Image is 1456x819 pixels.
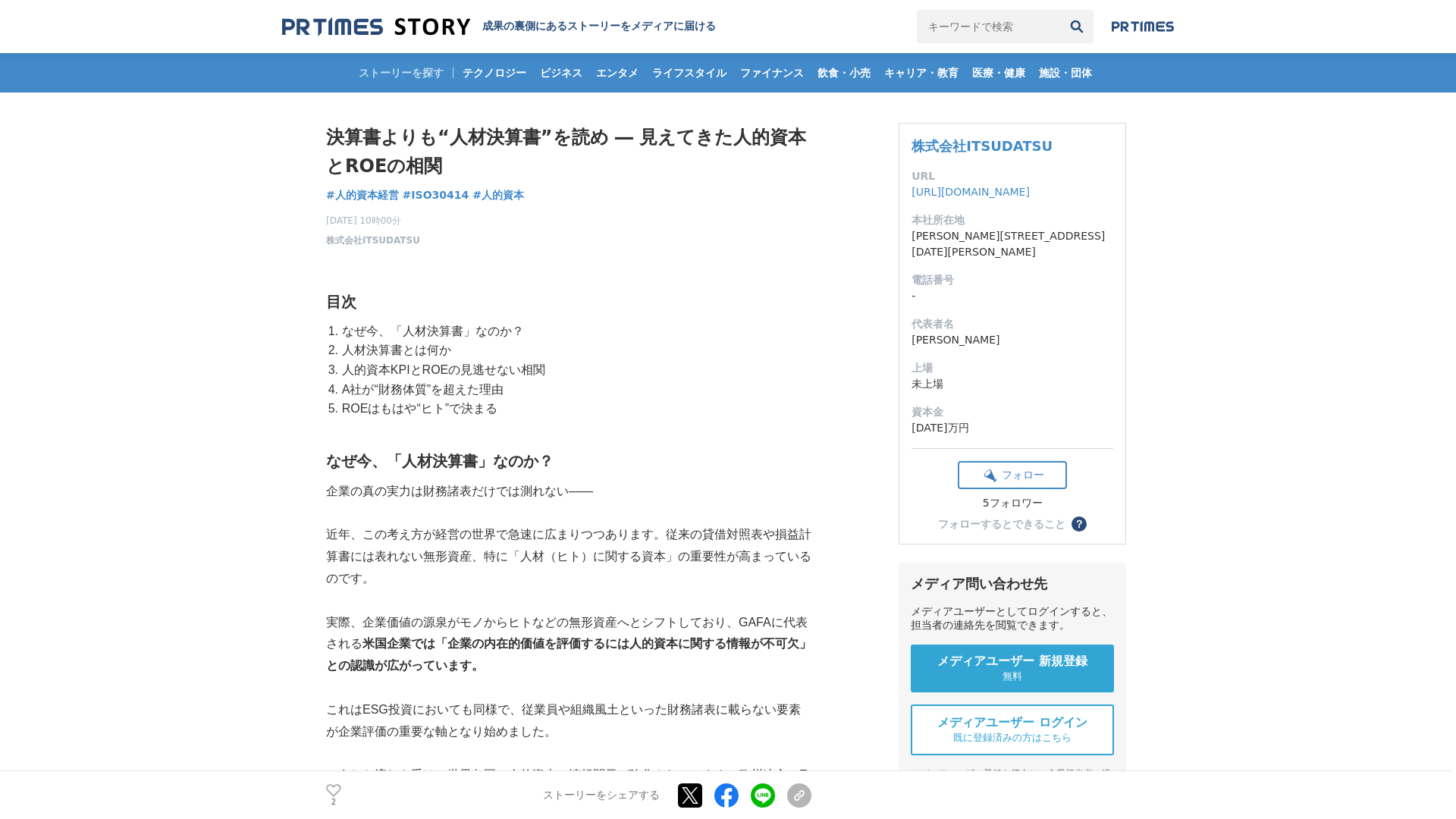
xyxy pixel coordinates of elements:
input: キーワードで検索 [917,10,1060,43]
a: #ISO30414 [403,187,469,203]
div: 5フォロワー [958,497,1067,510]
dd: [PERSON_NAME][STREET_ADDRESS][DATE][PERSON_NAME] [912,228,1113,260]
a: メディアユーザー 新規登録 無料 [911,645,1114,692]
dt: 上場 [912,360,1113,376]
a: 医療・健康 [966,53,1031,93]
a: ライフスタイル [646,53,733,93]
p: 近年、この考え方が経営の世界で急速に広まりつつあります。従来の貸借対照表や損益計算書には表れない無形資産、特に「人材（ヒト）に関する資本」の重要性が高まっているのです。 [326,524,811,589]
a: 株式会社ITSUDATSU [912,138,1053,154]
dd: 未上場 [912,376,1113,392]
a: ファイナンス [734,53,810,93]
p: 企業の真の実力は財務諸表だけでは測れない―― [326,481,811,503]
img: 成果の裏側にあるストーリーをメディアに届ける [282,17,470,37]
dt: URL [912,168,1113,184]
button: ？ [1072,516,1087,532]
button: 検索 [1060,10,1094,43]
a: #人的資本経営 [326,187,399,203]
span: 無料 [1003,670,1022,683]
span: 施設・団体 [1033,66,1098,80]
a: [URL][DOMAIN_NAME] [912,186,1030,198]
p: これはESG投資においても同様で、従業員や組織風土といった財務諸表に載らない要素が企業評価の重要な軸となり始めました。 [326,699,811,743]
span: メディアユーザー 新規登録 [937,654,1087,670]
strong: 米国企業では「企業の内在的価値を評価するには人的資本に関する情報が不可欠」との認識が広がっています。 [326,637,811,672]
dt: 本社所在地 [912,212,1113,228]
div: フォローするとできること [938,519,1065,529]
a: エンタメ [590,53,645,93]
a: ビジネス [534,53,588,93]
span: ライフスタイル [646,66,733,80]
span: テクノロジー [457,66,532,80]
a: テクノロジー [457,53,532,93]
span: 飲食・小売 [811,66,877,80]
a: 施設・団体 [1033,53,1098,93]
dd: [DATE]万円 [912,420,1113,436]
p: 2 [326,799,341,806]
dt: 代表者名 [912,316,1113,332]
a: 株式会社ITSUDATSU [326,234,420,247]
a: #人的資本 [472,187,524,203]
dt: 電話番号 [912,272,1113,288]
li: ROEはもはや“ヒト”で決まる [338,399,811,419]
dd: [PERSON_NAME] [912,332,1113,348]
p: ストーリーをシェアする [543,789,660,802]
a: キャリア・教育 [878,53,965,93]
span: ファイナンス [734,66,810,80]
span: #人的資本 [472,188,524,202]
button: フォロー [958,461,1067,489]
p: 実際、企業価値の源泉がモノからヒトなどの無形資産へとシフトしており、GAFAに代表される [326,612,811,677]
a: メディアユーザー ログイン 既に登録済みの方はこちら [911,704,1114,755]
span: エンタメ [590,66,645,80]
span: #ISO30414 [403,188,469,202]
span: ビジネス [534,66,588,80]
a: 飲食・小売 [811,53,877,93]
li: 人的資本KPIとROEの見逃せない相関 [338,360,811,380]
span: 既に登録済みの方はこちら [953,731,1072,745]
dd: - [912,288,1113,304]
li: なぜ今、「人材決算書」なのか？ [338,322,811,341]
h2: 成果の裏側にあるストーリーをメディアに届ける [482,20,716,33]
li: 人材決算書とは何か [338,340,811,360]
strong: なぜ今、「人材決算書」なのか？ [326,453,554,469]
span: [DATE] 10時00分 [326,214,420,227]
span: #人的資本経営 [326,188,399,202]
h1: 決算書よりも“人材決算書”を読め ― 見えてきた人的資本とROEの相関 [326,123,811,181]
div: メディアユーザーとしてログインすると、担当者の連絡先を閲覧できます。 [911,605,1114,632]
strong: 目次 [326,293,356,310]
span: キャリア・教育 [878,66,965,80]
div: メディア問い合わせ先 [911,575,1114,593]
span: 医療・健康 [966,66,1031,80]
span: メディアユーザー ログイン [937,715,1087,731]
img: prtimes [1112,20,1174,33]
a: 成果の裏側にあるストーリーをメディアに届ける 成果の裏側にあるストーリーをメディアに届ける [282,17,716,37]
dt: 資本金 [912,404,1113,420]
span: ？ [1074,519,1084,529]
li: A社が“財務体質”を超えた理由 [338,380,811,400]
